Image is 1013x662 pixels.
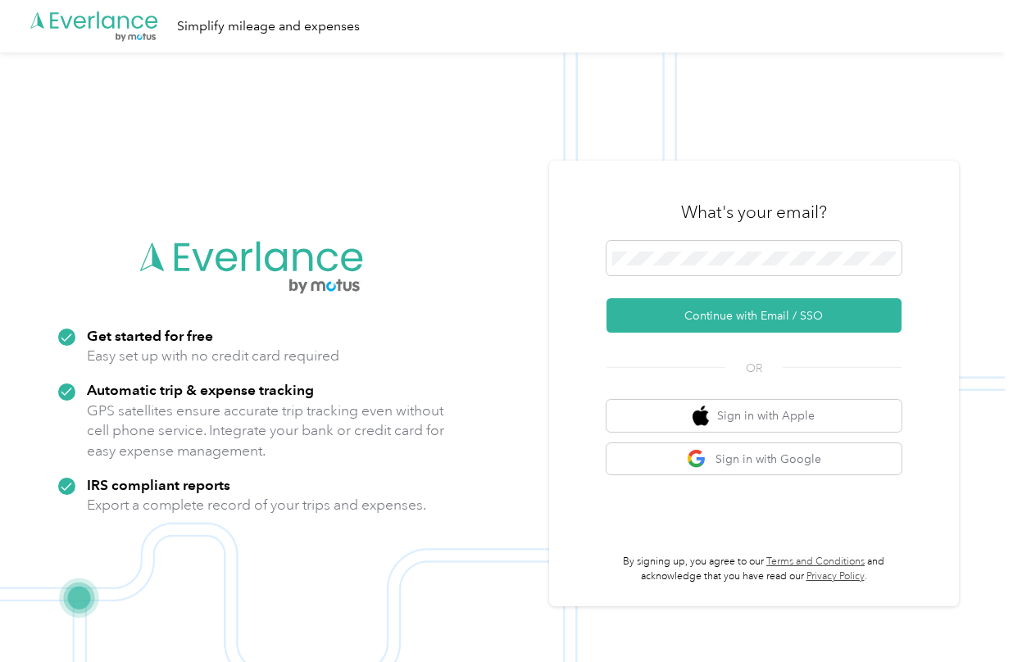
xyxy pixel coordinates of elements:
p: Export a complete record of your trips and expenses. [87,495,426,515]
p: GPS satellites ensure accurate trip tracking even without cell phone service. Integrate your bank... [87,401,445,461]
button: google logoSign in with Google [606,443,902,475]
h3: What's your email? [681,201,827,224]
strong: Automatic trip & expense tracking [87,381,314,398]
p: By signing up, you agree to our and acknowledge that you have read our . [606,555,902,583]
strong: IRS compliant reports [87,476,230,493]
strong: Get started for free [87,327,213,344]
img: google logo [687,449,707,469]
a: Terms and Conditions [766,555,865,568]
img: apple logo [693,406,709,426]
iframe: Everlance-gr Chat Button Frame [921,570,1013,662]
span: OR [725,360,783,377]
button: apple logoSign in with Apple [606,400,902,432]
button: Continue with Email / SSO [606,298,902,333]
div: Simplify mileage and expenses [177,16,360,37]
a: Privacy Policy [806,570,865,583]
p: Easy set up with no credit card required [87,346,339,366]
